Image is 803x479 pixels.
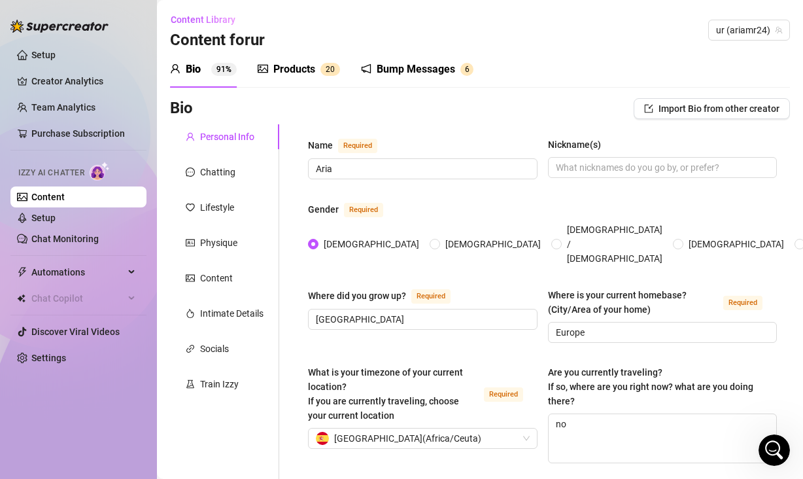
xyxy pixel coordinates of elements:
p: Active 18h ago [63,16,127,29]
div: Chatting [200,165,235,179]
h3: Content for ur [170,30,265,51]
h1: Giselle [63,7,98,16]
div: Products [273,62,315,77]
div: Intimate Details [200,306,264,321]
button: Send a message… [224,374,245,395]
button: Import Bio from other creator [634,98,790,119]
span: user [170,63,180,74]
label: Gender [308,202,398,217]
span: Chat Copilot [31,288,124,309]
div: Physique [200,236,237,250]
button: Content Library [170,9,246,30]
label: Name [308,137,392,153]
iframe: Intercom live chat [759,435,790,466]
span: Required [344,203,383,217]
span: Import Bio from other creator [658,103,779,114]
span: message [186,168,195,177]
div: Ari says… [10,245,251,277]
a: Team Analytics [31,102,95,113]
span: [GEOGRAPHIC_DATA] ( Africa/Ceuta ) [334,429,481,448]
span: experiment [186,380,195,389]
span: link [186,344,195,353]
div: Close [230,5,253,29]
span: Required [338,139,377,153]
a: Setup [31,50,56,60]
div: Personal Info [200,130,254,144]
span: [DEMOGRAPHIC_DATA] [440,237,546,251]
input: Where did you grow up? [316,312,527,327]
div: Grabación....16.59.mov [110,245,252,275]
div: Ari says… [10,277,251,345]
div: also i feel she sends a lot of messages sometimes and sexts with the fan even hes not purchasing ... [58,285,241,336]
span: [DEMOGRAPHIC_DATA] [318,237,424,251]
a: Discover Viral Videos [31,327,120,337]
div: Grabación....16.59.mov [133,253,241,267]
span: Required [723,296,762,310]
span: Content Library [171,14,235,25]
span: notification [361,63,371,74]
input: Nickname(s) [556,160,767,175]
div: also i feel she sends a lot of messages sometimes and sexts with the fan even hes not purchasing ... [47,277,251,344]
img: logo-BBDzfeDw.svg [10,20,109,33]
a: Content [31,192,65,202]
span: import [644,104,653,113]
span: ur (ariamr24) [716,20,782,40]
button: Home [205,5,230,30]
img: Profile image for Giselle [37,7,58,28]
span: Are you currently traveling? If so, where are you right now? what are you doing there? [548,367,753,406]
button: Upload attachment [62,379,73,389]
button: go back [9,5,33,30]
span: 6 [465,65,470,74]
a: Creator Analytics [31,71,136,92]
button: Gif picker [41,379,52,389]
span: heart [186,203,195,212]
span: thunderbolt [17,267,27,277]
span: Izzy AI Chatter [18,167,84,179]
textarea: no [549,414,777,463]
div: thanks i understand, so for now fr example, i turned on the option to respond unread messages i h... [58,172,241,236]
div: Grabación....18.52.mov [110,345,252,375]
span: [DEMOGRAPHIC_DATA] / [DEMOGRAPHIC_DATA] [562,222,668,266]
div: Ari says… [10,345,251,385]
div: Bump Messages [377,62,455,77]
div: Train Izzy [200,377,239,391]
div: Where did you grow up? [308,289,406,303]
span: 0 [330,65,335,74]
img: es [316,432,329,445]
sup: 6 [460,63,473,76]
div: Where is your current homebase? (City/Area of your home) [548,288,719,317]
textarea: Message… [11,351,250,374]
div: Giselle • 19h ago [21,143,90,151]
span: What is your timezone of your current location? If you are currently traveling, choose your curre... [308,367,463,421]
div: Gender [308,202,339,217]
label: Where is your current homebase? (City/Area of your home) [548,288,777,317]
a: Purchase Subscription [31,128,125,139]
label: Nickname(s) [548,137,610,152]
div: Regarding your feeling that she’s answering slowly or not messaging all your online fans — could ... [21,17,204,132]
img: Chat Copilot [17,294,26,303]
div: Nickname(s) [548,137,601,152]
input: Name [316,162,527,176]
span: idcard [186,238,195,247]
div: Content [200,271,233,285]
a: Grabación....16.59.mov [120,253,241,268]
sup: 20 [320,63,340,76]
sup: 91% [211,63,237,76]
span: picture [258,63,268,74]
span: team [775,26,783,34]
span: Automations [31,262,124,283]
input: Where is your current homebase? (City/Area of your home) [556,325,767,340]
span: [DEMOGRAPHIC_DATA] [683,237,789,251]
div: thanks i understand, so for now fr example, i turned on the option to respond unread messages i h... [47,164,251,244]
span: Required [411,289,451,304]
span: user [186,132,195,141]
a: Settings [31,353,66,363]
span: Required [484,387,523,402]
label: Where did you grow up? [308,288,465,304]
div: Bio [186,62,201,77]
button: Emoji picker [20,379,31,389]
div: Socials [200,342,229,356]
a: Setup [31,213,56,223]
img: AI Chatter [90,162,110,181]
h3: Bio [170,98,193,119]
